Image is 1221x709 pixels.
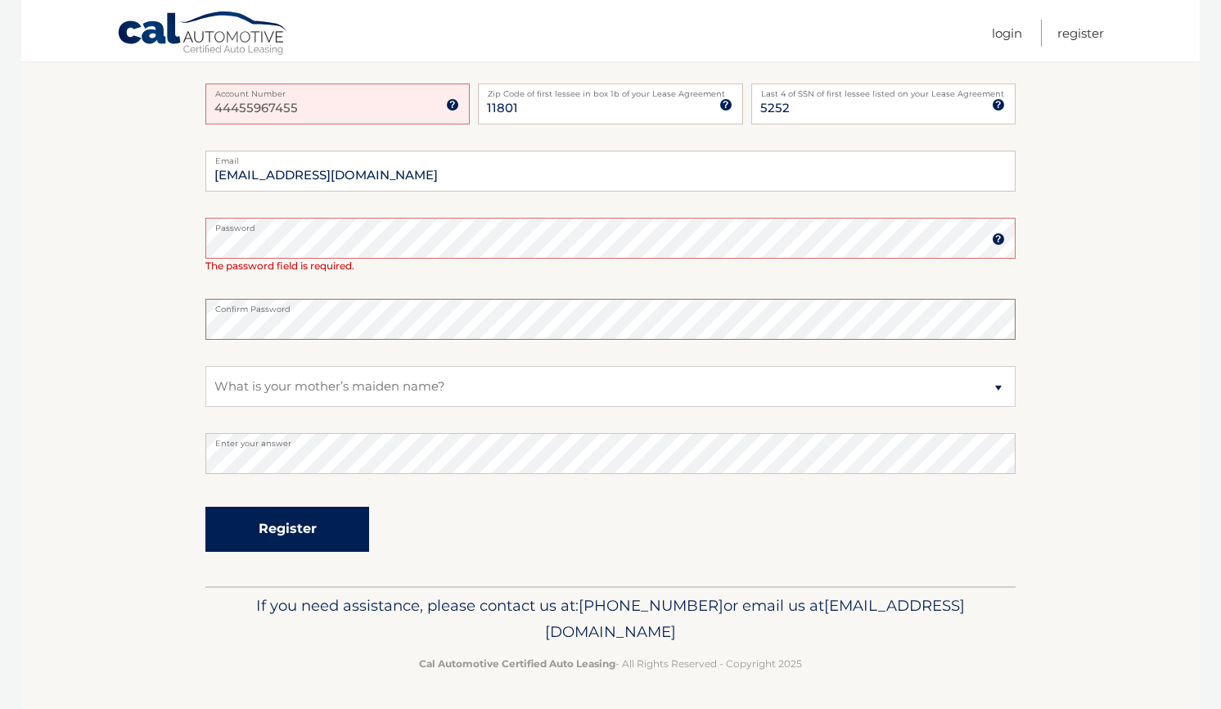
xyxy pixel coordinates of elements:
[205,151,1016,164] label: Email
[205,84,470,97] label: Account Number
[216,593,1005,645] p: If you need assistance, please contact us at: or email us at
[205,433,1016,446] label: Enter your answer
[205,151,1016,192] input: Email
[992,98,1005,111] img: tooltip.svg
[205,260,354,272] span: The password field is required.
[751,84,1016,124] input: SSN or EIN (last 4 digits only)
[579,596,723,615] span: [PHONE_NUMBER]
[1057,20,1104,47] a: Register
[205,299,1016,312] label: Confirm Password
[205,218,1016,231] label: Password
[478,84,742,124] input: Zip Code
[719,98,732,111] img: tooltip.svg
[545,596,965,641] span: [EMAIL_ADDRESS][DOMAIN_NAME]
[419,657,615,670] strong: Cal Automotive Certified Auto Leasing
[992,233,1005,246] img: tooltip.svg
[751,84,1016,97] label: Last 4 of SSN of first lessee listed on your Lease Agreement
[446,98,459,111] img: tooltip.svg
[216,655,1005,672] p: - All Rights Reserved - Copyright 2025
[992,20,1022,47] a: Login
[205,84,470,124] input: Account Number
[117,11,289,58] a: Cal Automotive
[478,84,742,97] label: Zip Code of first lessee in box 1b of your Lease Agreement
[205,507,369,552] button: Register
